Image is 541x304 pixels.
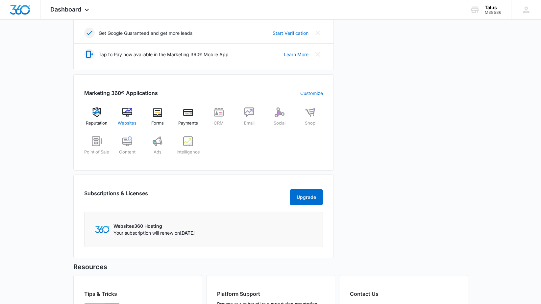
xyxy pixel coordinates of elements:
[113,222,195,229] p: Websites360 Hosting
[84,290,191,298] h2: Tips & Tricks
[99,30,192,36] p: Get Google Guaranteed and get more leads
[180,230,195,236] span: [DATE]
[145,107,170,131] a: Forms
[86,120,108,127] span: Reputation
[298,107,323,131] a: Shop
[236,107,262,131] a: Email
[84,189,148,202] h2: Subscriptions & Licenses
[290,189,323,205] button: Upgrade
[84,136,110,160] a: Point of Sale
[177,149,200,155] span: Intelligence
[84,107,110,131] a: Reputation
[95,226,110,233] img: Marketing 360 Logo
[99,51,229,58] p: Tap to Pay now available in the Marketing 360® Mobile App
[206,107,232,131] a: CRM
[312,28,323,38] button: Close
[305,120,315,127] span: Shop
[350,290,457,298] h2: Contact Us
[151,120,164,127] span: Forms
[154,149,161,155] span: Ads
[214,120,224,127] span: CRM
[312,49,323,59] button: Close
[485,5,502,10] div: account name
[84,149,109,155] span: Point of Sale
[145,136,170,160] a: Ads
[300,90,323,97] a: Customize
[119,149,135,155] span: Content
[178,120,198,127] span: Payments
[244,120,255,127] span: Email
[113,229,195,236] p: Your subscription will renew on
[485,10,502,15] div: account id
[284,51,308,58] a: Learn More
[176,136,201,160] a: Intelligence
[273,30,308,36] a: Start Verification
[73,262,468,272] h5: Resources
[50,6,81,13] span: Dashboard
[274,120,285,127] span: Social
[267,107,292,131] a: Social
[114,136,140,160] a: Content
[84,89,158,97] h2: Marketing 360® Applications
[114,107,140,131] a: Websites
[217,290,324,298] h2: Platform Support
[176,107,201,131] a: Payments
[118,120,136,127] span: Websites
